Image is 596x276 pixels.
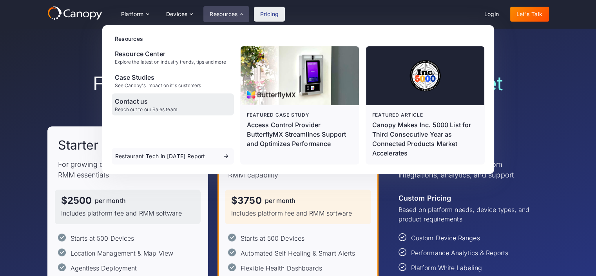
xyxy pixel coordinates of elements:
a: Contact usReach out to our Sales team [112,93,234,115]
div: Agentless Deployment [71,263,137,273]
div: per month [265,197,296,204]
div: See Canopy's impact on it's customers [115,83,201,88]
div: Case Studies [115,73,201,82]
a: Pricing [254,7,285,22]
a: Resource CenterExplore the latest on industry trends, tips and more [112,46,234,68]
div: Resource Center [115,49,226,58]
a: Login [478,7,505,22]
div: Explore the latest on industry trends, tips and more [115,59,226,65]
div: Resources [203,6,249,22]
a: Let's Talk [510,7,549,22]
div: Flexible Health Dashboards [241,263,322,273]
div: $3750 [231,196,261,205]
div: Restaurant Tech in [DATE] Report [115,154,205,159]
div: Contact us [115,97,177,106]
div: Platform White Labeling [411,263,482,272]
div: Featured article [372,111,478,119]
h1: Find the right plan for [47,72,549,95]
div: Platform [121,11,144,17]
p: For growing deployments needing the RMM essentials [58,159,198,180]
div: Starts at 500 Devices [71,234,134,243]
div: Automated Self Healing & Smart Alerts [241,249,355,258]
a: Featured case studyAccess Control Provider ButterflyMX Streamlines Support and Optimizes Performance [241,46,359,164]
div: Resources [210,11,238,17]
p: Includes platform fee and RMM software [231,208,365,218]
p: Based on platform needs, device types, and product requirements [399,205,538,224]
div: $2500 [61,196,92,205]
div: Custom Pricing [399,193,451,203]
a: Restaurant Tech in [DATE] Report [112,148,234,165]
div: Featured case study [247,111,353,119]
h2: Starter [58,137,99,154]
p: Access Control Provider ButterflyMX Streamlines Support and Optimizes Performance [247,120,353,148]
div: Starts at 500 Devices [241,234,304,243]
p: Includes platform fee and RMM software [61,208,195,218]
div: Location Management & Map View [71,249,173,258]
a: Case StudiesSee Canopy's impact on it's customers [112,69,234,91]
div: Canopy Makes Inc. 5000 List for Third Consecutive Year as Connected Products Market Accelerates [372,120,478,158]
div: per month [95,197,126,204]
div: Resources [115,35,485,43]
nav: Resources [102,25,494,174]
div: Platform [115,6,155,22]
div: Devices [160,6,199,22]
div: Performance Analytics & Reports [411,248,508,258]
div: Devices [166,11,188,17]
div: Custom Device Ranges [411,233,480,243]
div: Reach out to our Sales team [115,107,177,112]
a: Featured articleCanopy Makes Inc. 5000 List for Third Consecutive Year as Connected Products Mark... [366,46,484,164]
